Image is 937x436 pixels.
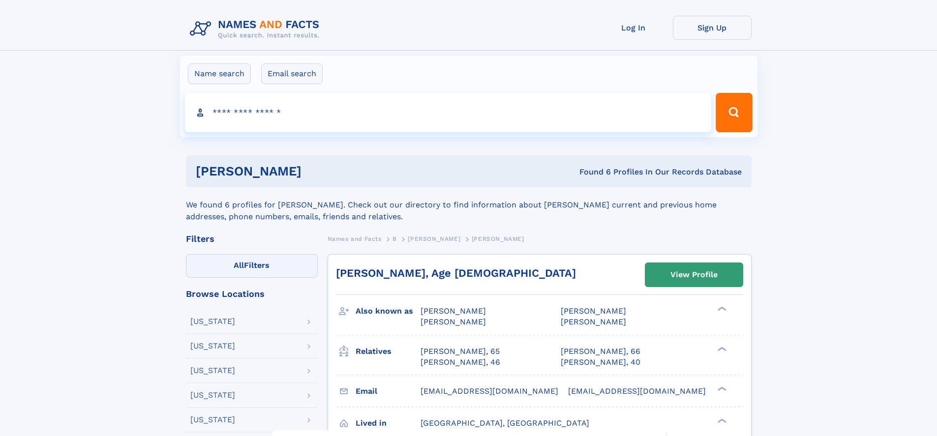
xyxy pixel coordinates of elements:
[421,418,589,428] span: [GEOGRAPHIC_DATA], [GEOGRAPHIC_DATA]
[261,63,323,84] label: Email search
[336,267,576,279] a: [PERSON_NAME], Age [DEMOGRAPHIC_DATA]
[561,346,640,357] a: [PERSON_NAME], 66
[234,261,244,270] span: All
[408,233,460,245] a: [PERSON_NAME]
[561,357,640,368] a: [PERSON_NAME], 40
[190,416,235,424] div: [US_STATE]
[328,233,382,245] a: Names and Facts
[356,343,421,360] h3: Relatives
[421,386,558,396] span: [EMAIL_ADDRESS][DOMAIN_NAME]
[190,318,235,325] div: [US_STATE]
[186,187,752,223] div: We found 6 profiles for [PERSON_NAME]. Check out our directory to find information about [PERSON_...
[190,367,235,375] div: [US_STATE]
[186,254,318,278] label: Filters
[356,383,421,400] h3: Email
[716,93,752,132] button: Search Button
[356,303,421,320] h3: Also known as
[594,16,673,40] a: Log In
[190,391,235,399] div: [US_STATE]
[186,16,328,42] img: Logo Names and Facts
[421,357,500,368] a: [PERSON_NAME], 46
[670,263,718,286] div: View Profile
[393,233,397,245] a: B
[421,317,486,326] span: [PERSON_NAME]
[185,93,712,132] input: search input
[356,415,421,432] h3: Lived in
[393,235,397,242] span: B
[421,306,486,316] span: [PERSON_NAME]
[715,346,727,352] div: ❯
[186,234,318,243] div: Filters
[440,167,742,177] div: Found 6 Profiles In Our Records Database
[715,385,727,392] div: ❯
[472,235,524,242] span: [PERSON_NAME]
[715,417,727,424] div: ❯
[561,317,626,326] span: [PERSON_NAME]
[186,290,318,298] div: Browse Locations
[673,16,752,40] a: Sign Up
[188,63,251,84] label: Name search
[190,342,235,350] div: [US_STATE]
[196,165,441,177] h1: [PERSON_NAME]
[421,346,500,357] a: [PERSON_NAME], 65
[715,306,727,312] div: ❯
[568,386,706,396] span: [EMAIL_ADDRESS][DOMAIN_NAME]
[408,235,460,242] span: [PERSON_NAME]
[561,306,626,316] span: [PERSON_NAME]
[645,263,743,287] a: View Profile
